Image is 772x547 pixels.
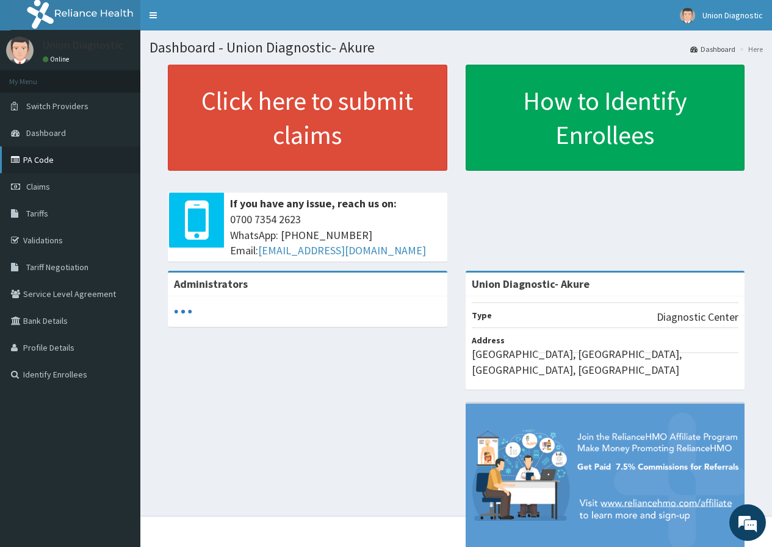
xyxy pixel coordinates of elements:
p: Diagnostic Center [657,309,738,325]
a: Dashboard [690,44,735,54]
span: Claims [26,181,50,192]
span: Tariffs [26,208,48,219]
svg: audio-loading [174,302,192,321]
p: [GEOGRAPHIC_DATA], [GEOGRAPHIC_DATA], [GEOGRAPHIC_DATA], [GEOGRAPHIC_DATA] [472,346,739,377]
strong: Union Diagnostic- Akure [472,277,590,291]
img: User Image [6,37,34,64]
span: Dashboard [26,127,66,138]
b: Address [472,335,505,346]
h1: Dashboard - Union Diagnostic- Akure [150,40,763,55]
p: Union Diagnostic [43,40,123,51]
li: Here [737,44,763,54]
a: How to Identify Enrollees [466,65,745,171]
span: Tariff Negotiation [26,262,88,273]
span: 0700 7354 2623 WhatsApp: [PHONE_NUMBER] Email: [230,212,441,259]
b: If you have any issue, reach us on: [230,196,397,210]
b: Type [472,310,492,321]
a: Click here to submit claims [168,65,447,171]
a: [EMAIL_ADDRESS][DOMAIN_NAME] [258,243,426,257]
b: Administrators [174,277,248,291]
span: Union Diagnostic [702,10,763,21]
span: Switch Providers [26,101,88,112]
a: Online [43,55,72,63]
img: User Image [680,8,695,23]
